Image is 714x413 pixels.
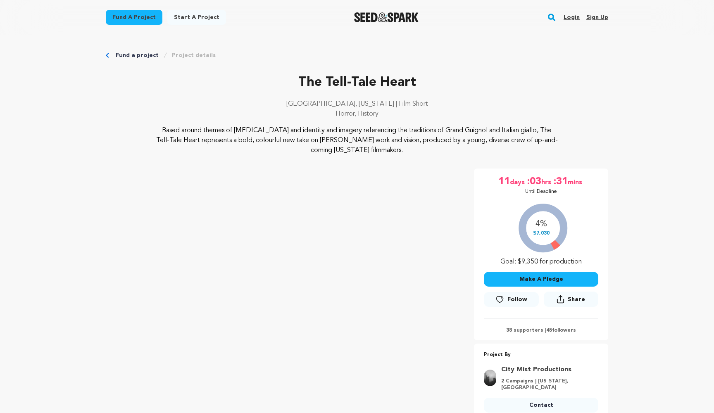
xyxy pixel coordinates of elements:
p: 38 supporters | followers [484,327,598,334]
a: Seed&Spark Homepage [354,12,419,22]
span: Share [568,295,585,304]
span: hrs [541,175,553,188]
img: Seed&Spark Logo Dark Mode [354,12,419,22]
span: 45 [546,328,552,333]
button: Share [544,292,598,307]
p: Project By [484,350,598,360]
button: Make A Pledge [484,272,598,287]
a: Goto City Mist Productions profile [501,365,593,375]
p: 2 Campaigns | [US_STATE], [GEOGRAPHIC_DATA] [501,378,593,391]
a: Fund a project [106,10,162,25]
span: Share [544,292,598,310]
span: :03 [526,175,541,188]
a: Sign up [586,11,608,24]
a: Contact [484,398,598,413]
a: Follow [484,292,538,307]
a: Login [564,11,580,24]
a: Fund a project [116,51,159,59]
a: Project details [172,51,216,59]
div: Breadcrumb [106,51,608,59]
p: The Tell-Tale Heart [106,73,608,93]
a: Start a project [167,10,226,25]
p: Based around themes of [MEDICAL_DATA] and identity and imagery referencing the traditions of Gran... [156,126,558,155]
span: Follow [507,295,527,304]
img: City%20Mist%20Productions%20Icon.png [484,370,496,386]
span: mins [568,175,584,188]
p: Until Deadline [525,188,557,195]
span: 11 [498,175,510,188]
span: days [510,175,526,188]
p: [GEOGRAPHIC_DATA], [US_STATE] | Film Short [106,99,608,109]
p: Horror, History [106,109,608,119]
span: :31 [553,175,568,188]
